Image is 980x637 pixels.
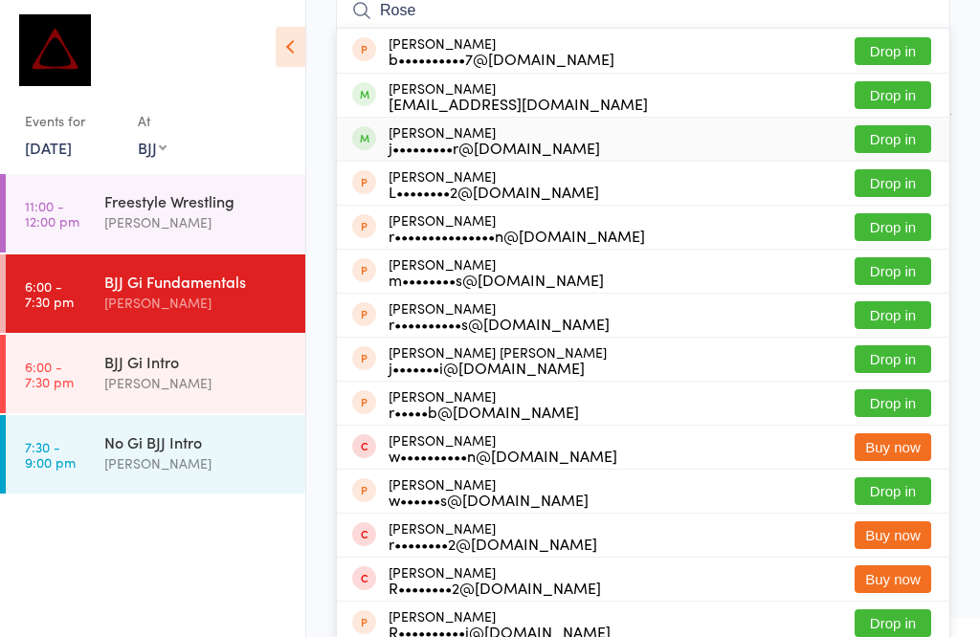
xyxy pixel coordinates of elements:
div: [PERSON_NAME] [389,300,610,331]
button: Drop in [855,609,931,637]
button: Drop in [855,169,931,197]
a: 11:00 -12:00 pmFreestyle Wrestling[PERSON_NAME] [6,174,305,253]
div: [PERSON_NAME] [389,168,599,199]
div: R••••••••2@[DOMAIN_NAME] [389,580,601,595]
div: r••••••••2@[DOMAIN_NAME] [389,536,597,551]
div: [PERSON_NAME] [389,124,600,155]
a: [DATE] [25,137,72,158]
button: Buy now [855,521,931,549]
div: r••••••••••s@[DOMAIN_NAME] [389,316,610,331]
div: [EMAIL_ADDRESS][DOMAIN_NAME] [389,96,648,111]
div: w••••••s@[DOMAIN_NAME] [389,492,589,507]
a: 6:00 -7:30 pmBJJ Gi Fundamentals[PERSON_NAME] [6,254,305,333]
button: Drop in [855,81,931,109]
div: r•••••b@[DOMAIN_NAME] [389,404,579,419]
div: Freestyle Wrestling [104,190,289,211]
button: Drop in [855,477,931,505]
div: [PERSON_NAME] [104,452,289,474]
button: Buy now [855,565,931,593]
button: Drop in [855,257,931,285]
div: b••••••••••7@[DOMAIN_NAME] [389,51,614,66]
a: 6:00 -7:30 pmBJJ Gi Intro[PERSON_NAME] [6,335,305,413]
div: [PERSON_NAME] [389,212,645,243]
a: 7:30 -9:00 pmNo Gi BJJ Intro[PERSON_NAME] [6,415,305,494]
div: [PERSON_NAME] [PERSON_NAME] [389,344,607,375]
div: [PERSON_NAME] [389,476,589,507]
div: [PERSON_NAME] [104,292,289,314]
button: Drop in [855,213,931,241]
img: Dominance MMA Thomastown [19,14,91,86]
div: BJJ Gi Fundamentals [104,271,289,292]
button: Drop in [855,345,931,373]
div: m••••••••s@[DOMAIN_NAME] [389,272,604,287]
div: [PERSON_NAME] [389,520,597,551]
div: r•••••••••••••••n@[DOMAIN_NAME] [389,228,645,243]
time: 11:00 - 12:00 pm [25,198,79,229]
div: [PERSON_NAME] [389,35,614,66]
div: L••••••••2@[DOMAIN_NAME] [389,184,599,199]
button: Drop in [855,37,931,65]
button: Drop in [855,389,931,417]
div: Events for [25,105,119,137]
div: At [138,105,167,137]
div: [PERSON_NAME] [104,211,289,233]
div: [PERSON_NAME] [104,372,289,394]
time: 6:00 - 7:30 pm [25,278,74,309]
div: w••••••••••n@[DOMAIN_NAME] [389,448,617,463]
div: [PERSON_NAME] [389,80,648,111]
button: Drop in [855,125,931,153]
time: 7:30 - 9:00 pm [25,439,76,470]
button: Drop in [855,301,931,329]
div: j•••••••••r@[DOMAIN_NAME] [389,140,600,155]
div: [PERSON_NAME] [389,388,579,419]
div: [PERSON_NAME] [389,256,604,287]
div: BJJ [138,137,167,158]
time: 6:00 - 7:30 pm [25,359,74,389]
div: BJJ Gi Intro [104,351,289,372]
button: Buy now [855,433,931,461]
div: j•••••••i@[DOMAIN_NAME] [389,360,607,375]
div: No Gi BJJ Intro [104,431,289,452]
div: [PERSON_NAME] [389,432,617,463]
div: [PERSON_NAME] [389,564,601,595]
